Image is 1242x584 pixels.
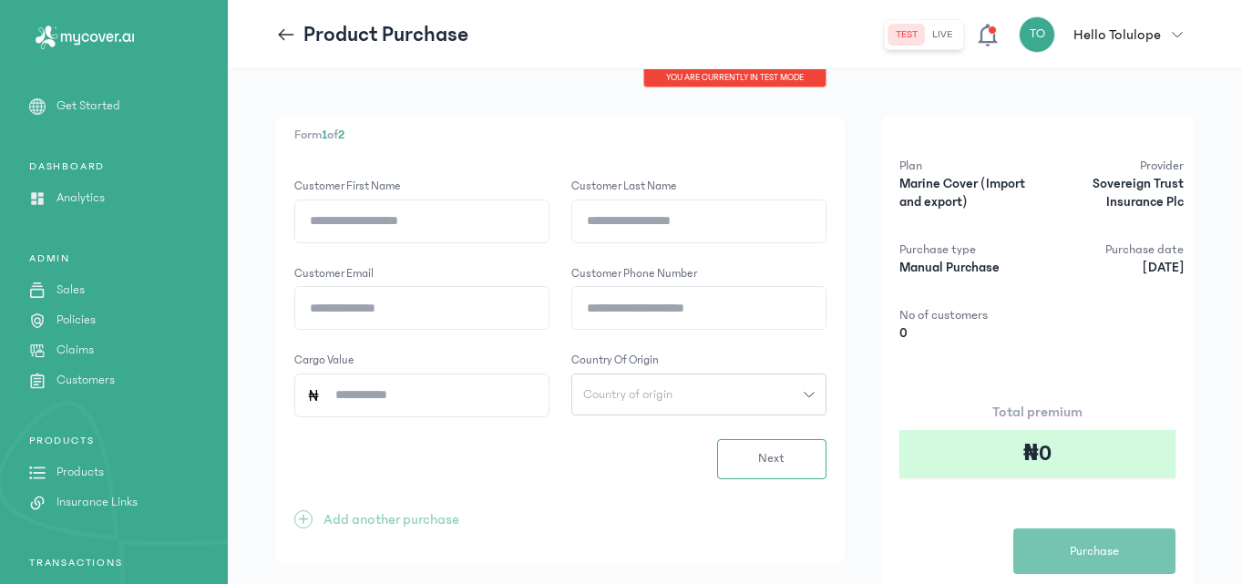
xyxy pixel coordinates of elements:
[294,178,401,196] label: Customer First name
[758,449,785,468] span: Next
[888,24,925,46] button: test
[323,508,459,530] p: Add another purchase
[571,265,697,283] label: Customer phone number
[1019,16,1194,53] button: TOHello Tolulope
[338,128,344,142] span: 2
[1073,24,1161,46] p: Hello Tolulope
[717,439,826,479] button: Next
[899,241,1041,259] p: Purchase type
[56,97,120,116] p: Get Started
[1042,259,1184,277] p: [DATE]
[571,178,677,196] label: Customer Last name
[56,493,138,512] p: Insurance Links
[294,126,826,145] p: Form of
[56,189,105,208] p: Analytics
[1013,528,1175,574] button: Purchase
[1070,542,1119,561] span: Purchase
[572,388,683,401] span: Country of origin
[899,259,1041,277] p: Manual Purchase
[899,324,1041,343] p: 0
[899,401,1175,423] p: Total premium
[322,128,327,142] span: 1
[56,371,115,390] p: Customers
[899,430,1175,477] div: ₦0
[303,20,468,49] p: Product Purchase
[294,510,313,528] span: +
[1019,16,1055,53] div: TO
[899,175,1041,211] p: Marine Cover (Import and export)
[294,352,354,370] label: Cargo value
[899,157,1041,175] p: Plan
[899,306,1041,324] p: No of customers
[56,463,104,482] p: Products
[1042,241,1184,259] p: Purchase date
[294,265,374,283] label: Customer email
[571,374,826,415] button: Country of origin
[1042,157,1184,175] p: Provider
[643,69,826,87] div: You are currently in TEST MODE
[56,281,85,300] p: Sales
[56,341,94,360] p: Claims
[56,311,96,330] p: Policies
[1042,175,1184,211] p: Sovereign Trust Insurance Plc
[571,352,659,370] label: Country of origin
[294,508,459,530] button: +Add another purchase
[925,24,960,46] button: live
